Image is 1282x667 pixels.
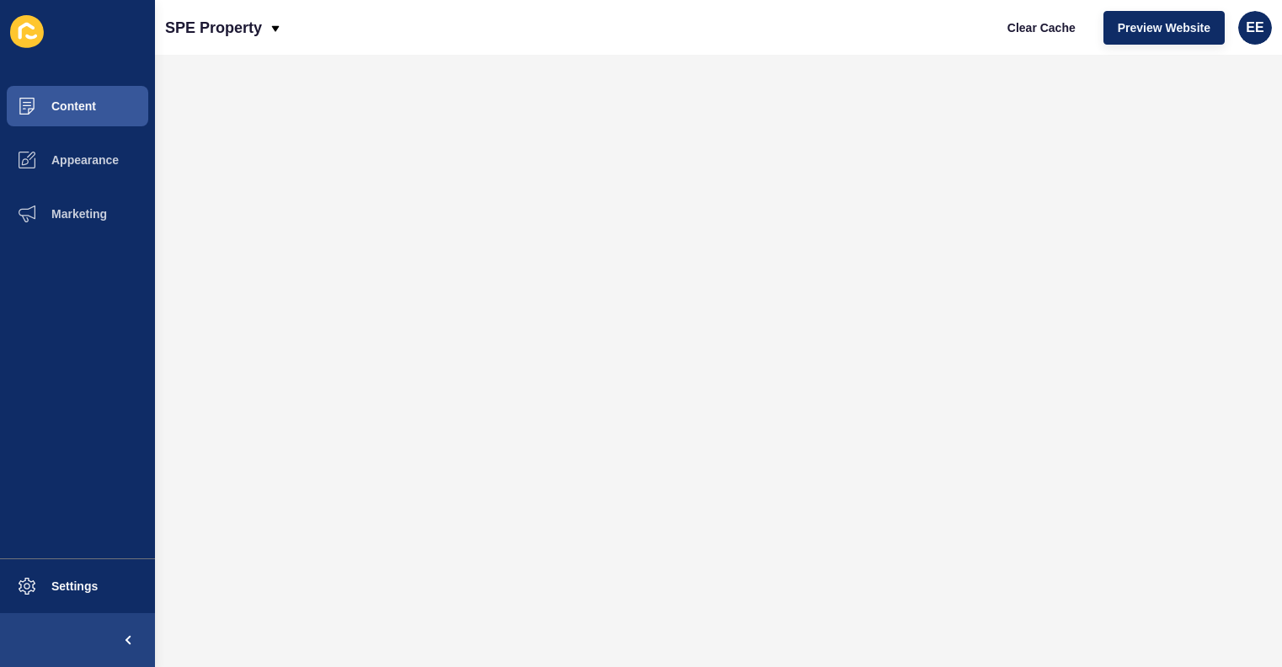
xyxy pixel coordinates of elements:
[1007,19,1076,36] span: Clear Cache
[165,7,262,49] p: SPE Property
[1118,19,1210,36] span: Preview Website
[993,11,1090,45] button: Clear Cache
[1103,11,1225,45] button: Preview Website
[1246,19,1263,36] span: EE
